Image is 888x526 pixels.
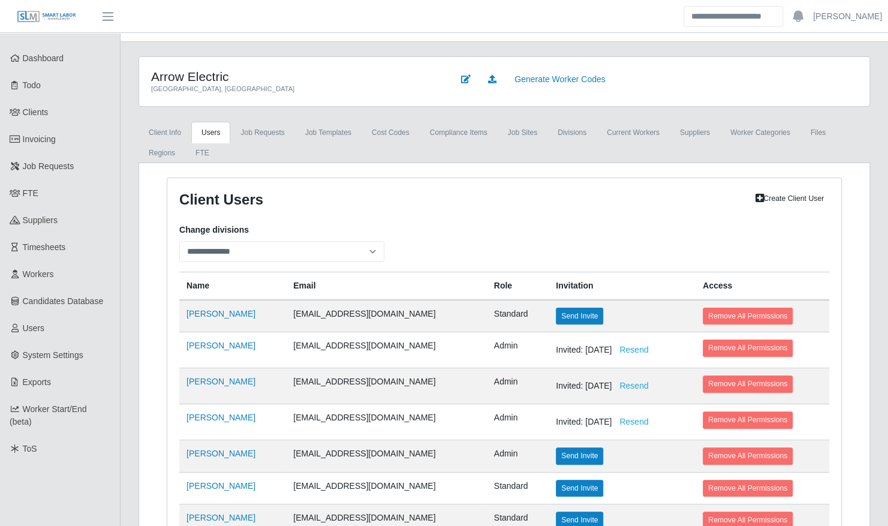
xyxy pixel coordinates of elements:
button: Remove All Permissions [703,411,793,428]
span: Exports [23,377,51,387]
span: Worker Start/End (beta) [10,404,87,426]
label: Change divisions [179,224,249,236]
a: [PERSON_NAME] [186,449,255,458]
th: Role [487,272,549,300]
span: System Settings [23,350,83,360]
a: Job Templates [295,122,362,143]
th: Access [696,272,829,300]
button: Send Invite [556,480,603,497]
a: Worker Categories [720,122,800,143]
span: Todo [23,80,41,90]
span: Users [23,323,45,333]
td: Admin [487,332,549,368]
h4: Arrow Electric [151,69,435,84]
th: Invitation [549,272,696,300]
a: [PERSON_NAME] [186,413,255,422]
input: Search [684,6,783,27]
td: Standard [487,472,549,504]
td: Standard [487,300,549,332]
div: [GEOGRAPHIC_DATA], [GEOGRAPHIC_DATA] [151,84,435,94]
a: Job Requests [230,122,294,143]
button: Remove All Permissions [703,339,793,356]
a: Create Client User [749,190,829,207]
button: Resend [612,411,656,432]
button: Resend [612,375,656,396]
span: Dashboard [23,53,64,63]
span: Candidates Database [23,296,104,306]
span: Invited: [DATE] [556,381,656,390]
a: Current Workers [597,122,670,143]
button: Send Invite [556,308,603,324]
a: Compliance Items [420,122,498,143]
td: Admin [487,404,549,440]
td: [EMAIL_ADDRESS][DOMAIN_NAME] [286,404,487,440]
span: Timesheets [23,242,66,252]
td: Admin [487,440,549,472]
a: cost codes [362,122,420,143]
span: Clients [23,107,49,117]
span: Invited: [DATE] [556,345,656,354]
a: Suppliers [670,122,720,143]
a: Files [800,122,836,143]
a: [PERSON_NAME] [186,341,255,350]
a: [PERSON_NAME] [186,481,255,491]
a: Regions [139,142,185,164]
button: Resend [612,339,656,360]
a: [PERSON_NAME] [186,309,255,318]
span: Suppliers [23,215,58,225]
td: [EMAIL_ADDRESS][DOMAIN_NAME] [286,300,487,332]
button: Remove All Permissions [703,375,793,392]
span: ToS [23,444,37,453]
span: FTE [23,188,38,198]
img: SLM Logo [17,10,77,23]
a: Divisions [547,122,597,143]
td: [EMAIL_ADDRESS][DOMAIN_NAME] [286,440,487,472]
a: [PERSON_NAME] [186,513,255,522]
button: Remove All Permissions [703,447,793,464]
button: Remove All Permissions [703,480,793,497]
span: Job Requests [23,161,74,171]
td: Admin [487,368,549,404]
a: job sites [498,122,547,143]
a: [PERSON_NAME] [813,10,882,23]
a: Users [191,122,230,143]
a: Generate Worker Codes [507,69,613,90]
td: [EMAIL_ADDRESS][DOMAIN_NAME] [286,472,487,504]
a: FTE [185,142,219,164]
span: Invoicing [23,134,56,144]
a: [PERSON_NAME] [186,377,255,386]
th: Email [286,272,487,300]
span: Workers [23,269,54,279]
h4: Client Users [179,190,440,209]
a: Client Info [139,122,191,143]
th: Name [179,272,286,300]
button: Send Invite [556,447,603,464]
button: Remove All Permissions [703,308,793,324]
span: Invited: [DATE] [556,417,656,426]
td: [EMAIL_ADDRESS][DOMAIN_NAME] [286,368,487,404]
td: [EMAIL_ADDRESS][DOMAIN_NAME] [286,332,487,368]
